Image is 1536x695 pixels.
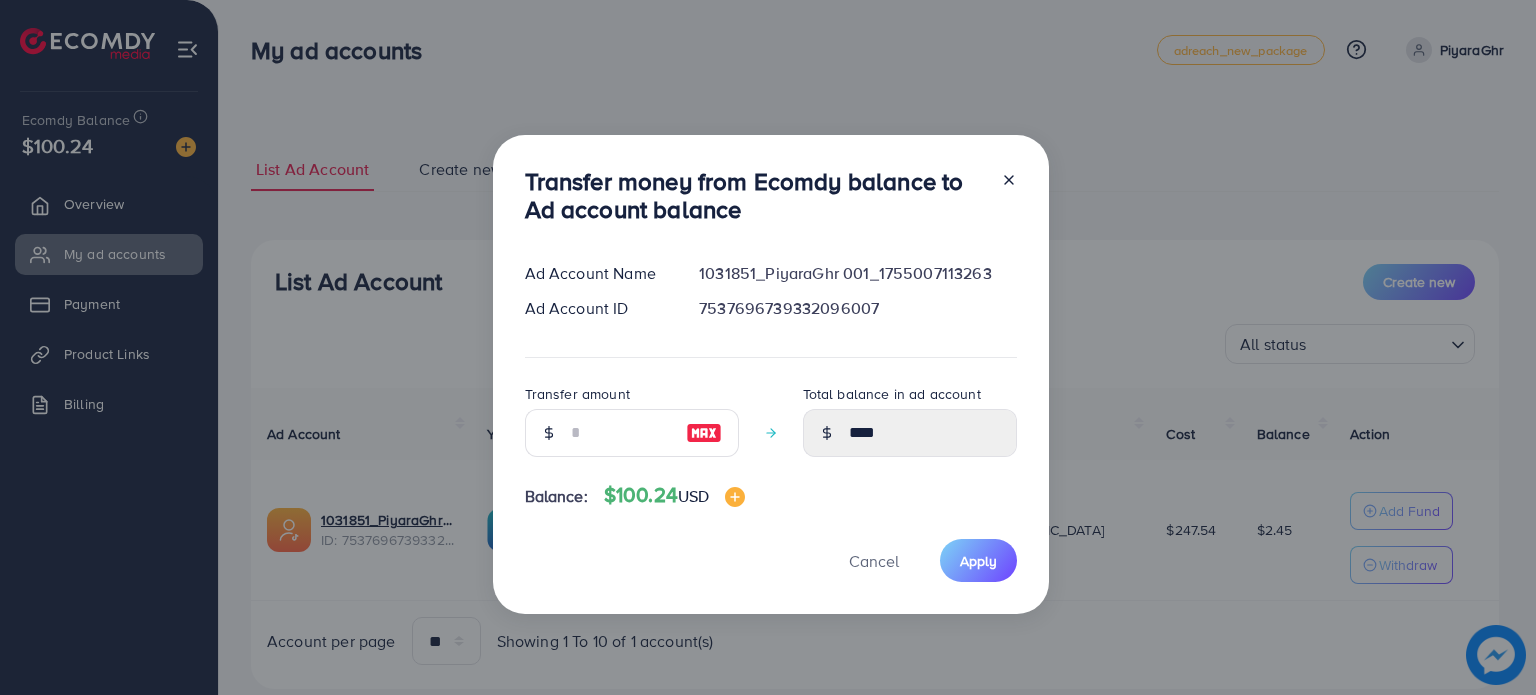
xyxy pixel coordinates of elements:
[725,487,745,507] img: image
[686,421,722,445] img: image
[803,384,981,404] label: Total balance in ad account
[509,262,684,285] div: Ad Account Name
[678,485,709,507] span: USD
[525,384,630,404] label: Transfer amount
[509,297,684,320] div: Ad Account ID
[604,483,746,508] h4: $100.24
[525,485,588,508] span: Balance:
[683,297,1032,320] div: 7537696739332096007
[940,539,1017,582] button: Apply
[960,551,997,571] span: Apply
[824,539,924,582] button: Cancel
[849,550,899,572] span: Cancel
[525,167,985,225] h3: Transfer money from Ecomdy balance to Ad account balance
[683,262,1032,285] div: 1031851_PiyaraGhr 001_1755007113263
